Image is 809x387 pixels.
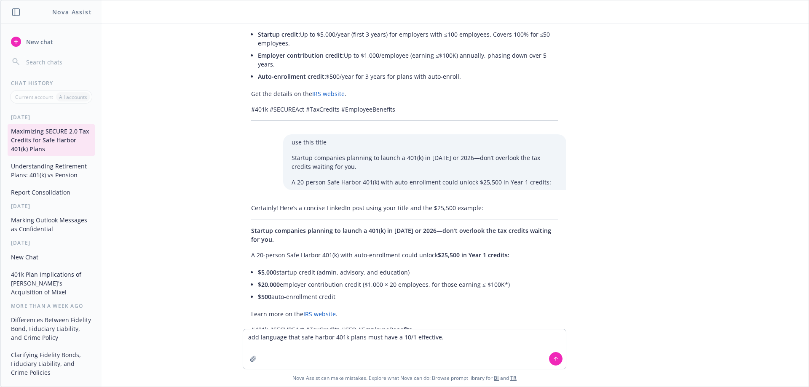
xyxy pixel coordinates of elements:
[258,266,558,278] li: startup credit (admin, advisory, and education)
[258,49,558,70] li: Up to $1,000/employee (earning ≤$100K) annually, phasing down over 5 years.
[8,124,95,156] button: Maximizing SECURE 2.0 Tax Credits for Safe Harbor 401(k) Plans
[258,280,280,288] span: $20,000
[1,203,102,210] div: [DATE]
[1,80,102,87] div: Chat History
[251,227,551,243] span: Startup companies planning to launch a 401(k) in [DATE] or 2026—don’t overlook the tax credits wa...
[292,138,558,147] p: use this title
[24,37,53,46] span: New chat
[303,310,336,318] a: IRS website
[8,185,95,199] button: Report Consolidation
[510,374,517,382] a: TR
[8,313,95,344] button: Differences Between Fidelity Bond, Fiduciary Liability, and Crime Policy
[8,213,95,236] button: Marking Outlook Messages as Confidential
[292,178,558,187] p: A 20-person Safe Harbor 401(k) with auto-enrollment could unlock $25,500 in Year 1 credits:
[258,28,558,49] li: Up to $5,000/year (first 3 years) for employers with ≤100 employees. Covers 100% for ≤50 employees.
[1,239,102,246] div: [DATE]
[258,72,326,80] span: Auto-enrollment credit:
[1,302,102,310] div: More than a week ago
[1,114,102,121] div: [DATE]
[8,267,95,299] button: 401k Plan Implications of [PERSON_NAME]'s Acquisition of Mixel
[24,56,91,68] input: Search chats
[4,369,805,387] span: Nova Assist can make mistakes. Explore what Nova can do: Browse prompt library for and
[251,325,558,334] p: #401k #SECUREAct #TaxCredits #CFO #EmployeeBenefits
[251,89,558,98] p: Get the details on the .
[258,291,558,303] li: auto-enrollment credit
[312,90,345,98] a: IRS website
[8,159,95,182] button: Understanding Retirement Plans: 401(k) vs Pension
[15,93,53,101] p: Current account
[258,51,344,59] span: Employer contribution credit:
[52,8,92,16] h1: Nova Assist
[292,153,558,171] p: Startup companies planning to launch a 401(k) in [DATE] or 2026—don’t overlook the tax credits wa...
[258,70,558,83] li: $500/year for 3 years for plans with auto-enroll.
[258,268,276,276] span: $5,000
[251,310,558,318] p: Learn more on the .
[438,251,509,259] span: $25,500 in Year 1 credits:
[258,293,271,301] span: $500
[8,250,95,264] button: New Chat
[251,251,558,259] p: A 20-person Safe Harbor 401(k) with auto-enrollment could unlock
[494,374,499,382] a: BI
[8,348,95,379] button: Clarifying Fidelity Bonds, Fiduciary Liability, and Crime Policies
[59,93,87,101] p: All accounts
[243,329,566,369] textarea: add language that safe harbor 401k plans must have a 10/1 effective.
[258,30,300,38] span: Startup credit:
[8,34,95,49] button: New chat
[258,278,558,291] li: employer contribution credit ($1,000 × 20 employees, for those earning ≤ $100K*)
[251,105,558,114] p: #401k #SECUREAct #TaxCredits #EmployeeBenefits
[251,203,558,212] p: Certainly! Here’s a concise LinkedIn post using your title and the $25,500 example:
